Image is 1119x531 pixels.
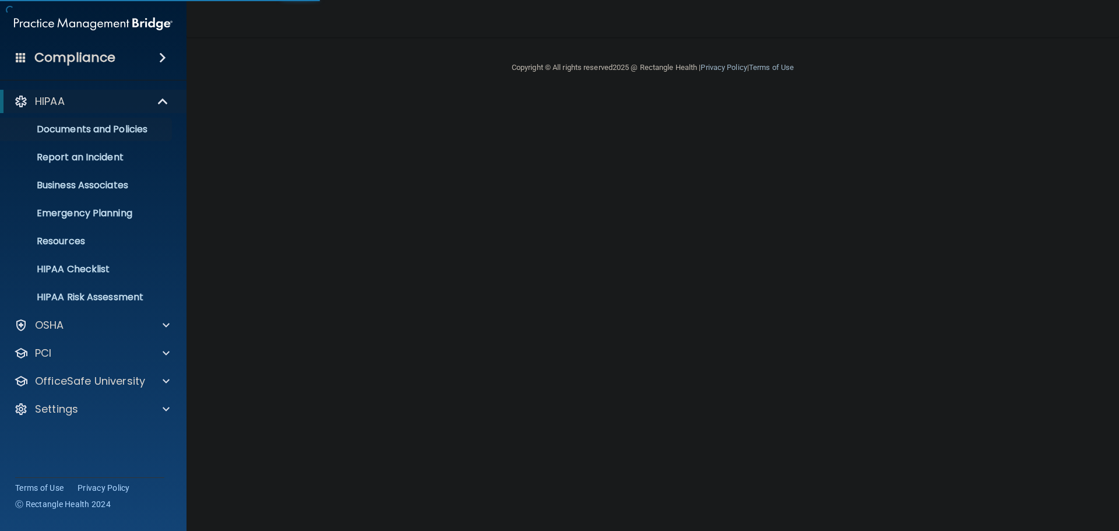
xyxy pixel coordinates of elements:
[8,291,167,303] p: HIPAA Risk Assessment
[8,263,167,275] p: HIPAA Checklist
[8,124,167,135] p: Documents and Policies
[15,498,111,510] span: Ⓒ Rectangle Health 2024
[8,180,167,191] p: Business Associates
[78,482,130,494] a: Privacy Policy
[35,94,65,108] p: HIPAA
[35,318,64,332] p: OSHA
[440,49,865,86] div: Copyright © All rights reserved 2025 @ Rectangle Health | |
[14,318,170,332] a: OSHA
[8,152,167,163] p: Report an Incident
[14,374,170,388] a: OfficeSafe University
[8,208,167,219] p: Emergency Planning
[15,482,64,494] a: Terms of Use
[34,50,115,66] h4: Compliance
[749,63,794,72] a: Terms of Use
[701,63,747,72] a: Privacy Policy
[14,12,173,36] img: PMB logo
[35,374,145,388] p: OfficeSafe University
[35,402,78,416] p: Settings
[14,346,170,360] a: PCI
[8,235,167,247] p: Resources
[14,402,170,416] a: Settings
[14,94,169,108] a: HIPAA
[35,346,51,360] p: PCI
